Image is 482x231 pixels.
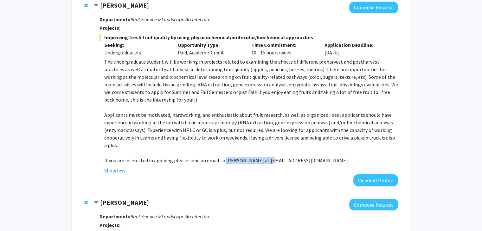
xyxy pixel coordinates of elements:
[129,16,210,22] i: Plant Science & Landscape Architecture
[320,41,393,56] div: [DATE]
[84,3,88,8] span: Remove Macarena Farcuh Yuri from bookmarks
[104,59,398,103] span: The undergraduate student will be working in projects related to examining the effects of differe...
[100,25,120,31] strong: Projects:
[178,41,242,49] p: Opportunity Type:
[129,213,210,220] i: Plant Science & Landscape Architecture
[353,174,398,186] button: View Full Profile
[100,222,120,228] strong: Projects:
[100,16,129,22] strong: Department:
[84,200,88,205] span: Remove Pierre Jacob from bookmarks
[93,200,99,205] span: Contract Pierre Jacob Bookmark
[100,198,149,206] strong: [PERSON_NAME]
[100,1,149,9] strong: [PERSON_NAME]
[104,167,125,174] button: Show less
[104,112,395,148] span: Applicants must be motivated, hardworking, and enthusiastic about fruit research, as well as orga...
[5,203,27,226] iframe: Chat
[246,41,320,56] div: 10 - 15 hours/week
[100,34,398,41] span: Improving fresh fruit quality by using physicochemical/molecular/biochemical approaches
[104,157,349,164] span: If you are interested in applying please send an email to [PERSON_NAME] at [EMAIL_ADDRESS][DOMAIN...
[104,41,168,49] p: Seeking:
[325,41,389,49] p: Application Deadline:
[349,199,398,210] button: Compose Request to Pierre Jacob
[349,2,398,13] button: Compose Request to Macarena Farcuh Yuri
[93,3,99,8] span: Contract Macarena Farcuh Yuri Bookmark
[104,49,168,56] div: Undergraduate(s)
[173,41,247,56] div: Paid, Academic Credit
[251,41,315,49] p: Time Commitment:
[100,213,129,220] strong: Department:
